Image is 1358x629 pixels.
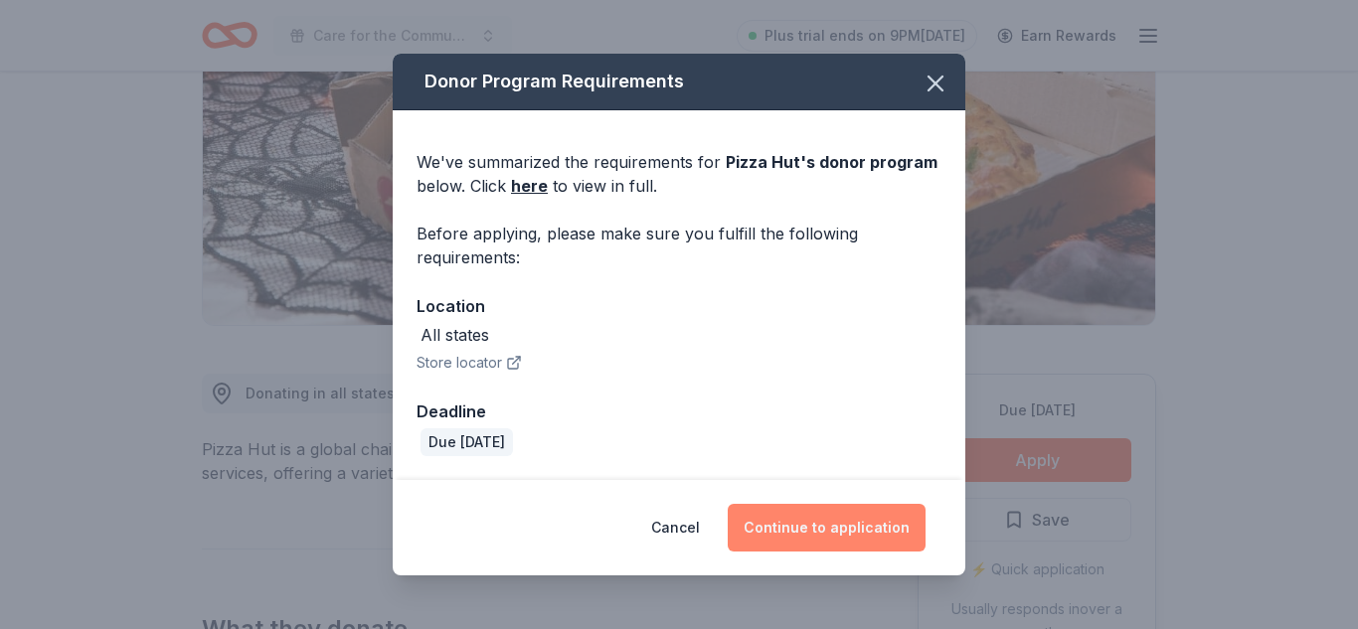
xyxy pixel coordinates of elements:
[417,293,941,319] div: Location
[393,54,965,110] div: Donor Program Requirements
[421,323,489,347] div: All states
[417,150,941,198] div: We've summarized the requirements for below. Click to view in full.
[417,351,522,375] button: Store locator
[417,222,941,269] div: Before applying, please make sure you fulfill the following requirements:
[511,174,548,198] a: here
[726,152,937,172] span: Pizza Hut 's donor program
[421,428,513,456] div: Due [DATE]
[417,398,941,424] div: Deadline
[728,504,926,551] button: Continue to application
[651,504,700,551] button: Cancel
